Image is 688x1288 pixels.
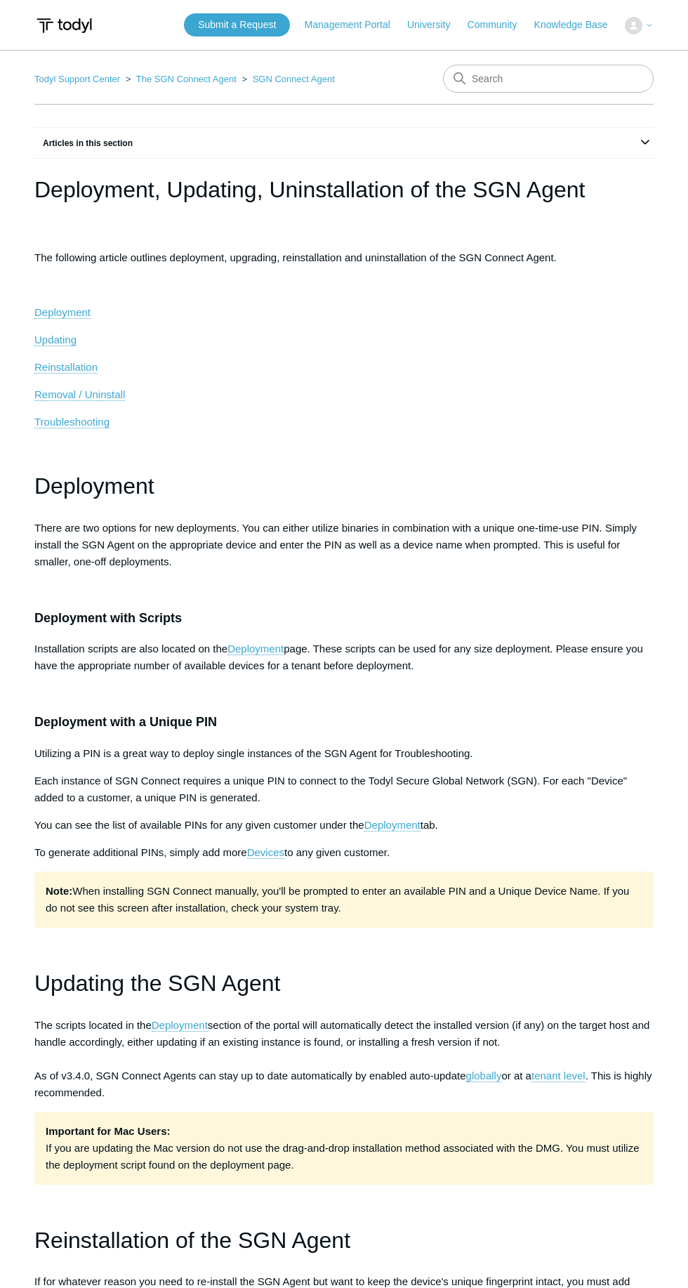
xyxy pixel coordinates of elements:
a: Troubleshooting [34,416,110,428]
a: Submit a Request [184,13,290,37]
span: Updating the SGN Agent [34,971,280,996]
span: Reinstallation of the SGN Agent [34,1228,350,1253]
span: Updating [34,334,77,346]
span: tab. [421,819,438,831]
span: Deployment [34,473,154,499]
span: page. These scripts can be used for any size deployment. Please ensure you have the appropriate n... [34,643,643,671]
a: Todyl Support Center [34,74,120,84]
a: Deployment [152,1019,208,1032]
a: University [407,18,464,32]
a: Reinstallation [34,361,98,374]
li: SGN Connect Agent [239,74,334,84]
span: There are two options for new deployments. You can either utilize binaries in combination with a ... [34,522,637,567]
a: globally [466,1070,502,1082]
span: Each instance of SGN Connect requires a unique PIN to connect to the Todyl Secure Global Network ... [34,775,627,803]
span: Deployment with Scripts [34,611,182,625]
span: Utilizing a PIN is a great way to deploy single instances of the SGN Agent for Troubleshooting. [34,747,473,759]
span: The following article outlines deployment, upgrading, reinstallation and uninstallation of the SG... [34,251,557,263]
a: Deployment [364,819,421,832]
span: Deployment with a Unique PIN [34,715,217,729]
span: If you are updating the Mac version do not use the drag-and-drop installation method associated w... [46,1125,640,1171]
span: You can see the list of available PINs for any given customer under the [34,819,364,831]
span: Removal / Uninstall [34,388,125,400]
span: Deployment [34,306,91,318]
p: When installing SGN Connect manually, you'll be prompted to enter an available PIN and a Unique D... [34,872,654,928]
a: Devices [247,846,284,859]
span: to any given customer. [284,846,390,858]
input: Search [443,65,654,93]
img: Todyl Support Center Help Center home page [34,13,94,39]
a: tenant level [531,1070,586,1082]
a: Deployment [227,643,284,655]
span: To generate additional PINs, simply add more [34,846,247,858]
strong: Note: [46,885,72,897]
a: Management Portal [305,18,404,32]
span: Installation scripts are also located on the [34,643,227,655]
li: Todyl Support Center [34,74,123,84]
span: The scripts located in the section of the portal will automatically detect the installed version ... [34,1019,651,1098]
a: Removal / Uninstall [34,388,125,401]
h1: Deployment, Updating, Uninstallation of the SGN Agent [34,173,654,206]
a: Deployment [34,306,91,319]
a: Updating [34,334,77,346]
span: Articles in this section [34,138,133,148]
li: The SGN Connect Agent [123,74,239,84]
strong: Important for Mac Users: [46,1125,171,1137]
a: Community [468,18,531,32]
a: The SGN Connect Agent [136,74,237,84]
a: Knowledge Base [534,18,622,32]
a: SGN Connect Agent [253,74,335,84]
